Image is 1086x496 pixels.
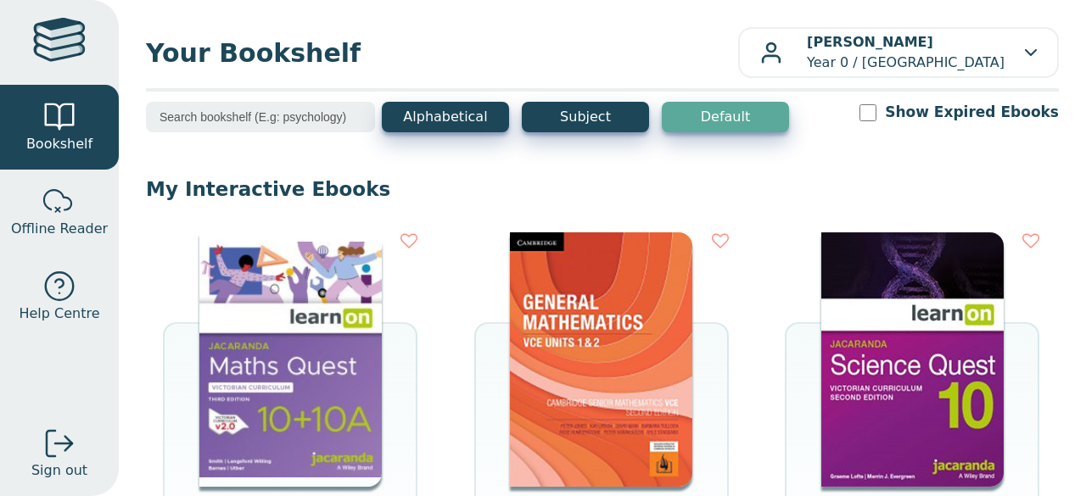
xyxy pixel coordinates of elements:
img: 1499aa3b-a4b8-4611-837d-1f2651393c4c.jpg [199,232,382,487]
button: Default [662,102,789,132]
img: 98e9f931-67be-40f3-b733-112c3181ee3a.jpg [510,232,692,487]
span: Sign out [31,460,87,481]
label: Show Expired Ebooks [885,102,1059,123]
p: My Interactive Ebooks [146,176,1059,202]
span: Help Centre [19,304,99,324]
span: Your Bookshelf [146,34,738,72]
p: Year 0 / [GEOGRAPHIC_DATA] [807,32,1005,73]
button: Alphabetical [382,102,509,132]
img: b7253847-5288-ea11-a992-0272d098c78b.jpg [821,232,1004,487]
input: Search bookshelf (E.g: psychology) [146,102,375,132]
span: Offline Reader [11,219,108,239]
button: Subject [522,102,649,132]
button: [PERSON_NAME]Year 0 / [GEOGRAPHIC_DATA] [738,27,1059,78]
b: [PERSON_NAME] [807,34,933,50]
span: Bookshelf [26,134,92,154]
